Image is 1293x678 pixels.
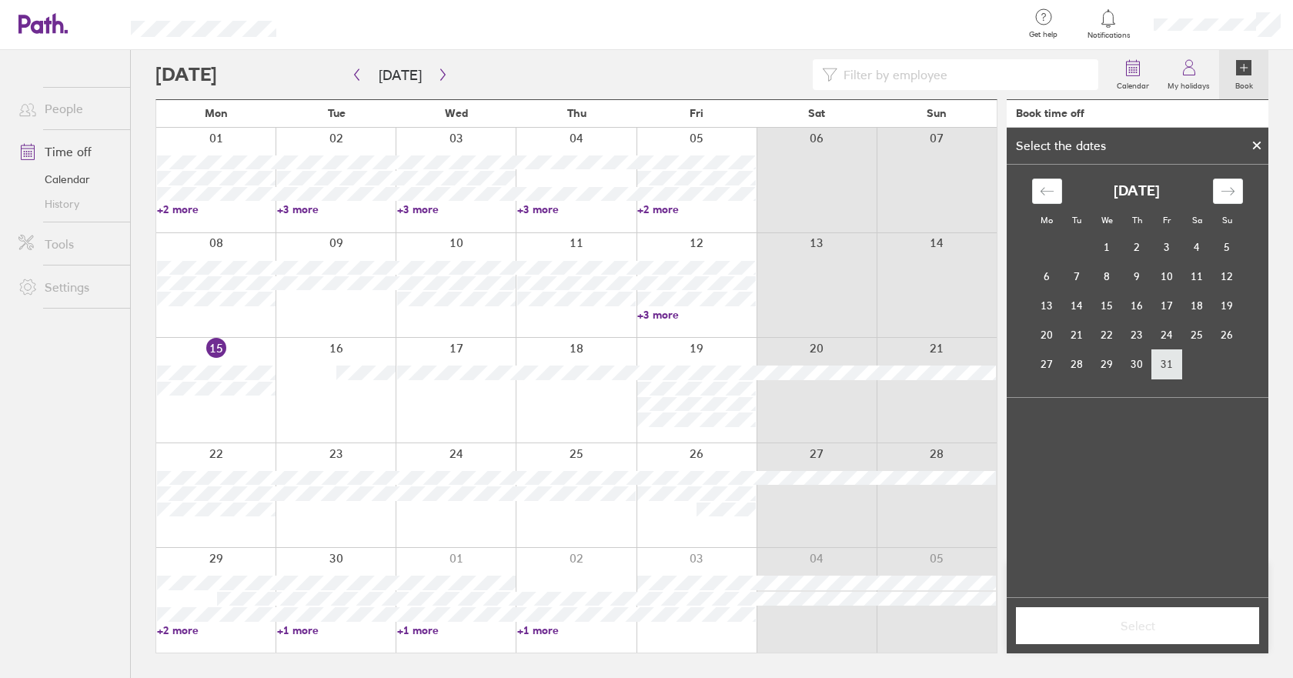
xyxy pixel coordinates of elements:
a: +1 more [277,623,396,637]
td: Saturday, October 4, 2025 [1182,232,1212,262]
td: Thursday, October 9, 2025 [1122,262,1152,291]
a: Time off [6,136,130,167]
td: Sunday, October 12, 2025 [1212,262,1242,291]
a: People [6,93,130,124]
label: Book [1226,77,1262,91]
td: Wednesday, October 22, 2025 [1092,320,1122,349]
td: Friday, October 24, 2025 [1152,320,1182,349]
div: Select the dates [1007,139,1115,152]
a: Calendar [1108,50,1158,99]
div: Calendar [1015,165,1260,397]
small: Th [1132,215,1142,225]
td: Sunday, October 26, 2025 [1212,320,1242,349]
a: My holidays [1158,50,1219,99]
span: Sat [808,107,825,119]
td: Friday, October 10, 2025 [1152,262,1182,291]
td: Sunday, October 5, 2025 [1212,232,1242,262]
a: +2 more [157,623,276,637]
td: Thursday, October 30, 2025 [1122,349,1152,379]
div: Move forward to switch to the next month. [1213,179,1243,204]
td: Wednesday, October 1, 2025 [1092,232,1122,262]
small: We [1101,215,1113,225]
button: [DATE] [366,62,434,88]
span: Notifications [1084,31,1134,40]
td: Thursday, October 23, 2025 [1122,320,1152,349]
span: Sun [927,107,947,119]
td: Thursday, October 16, 2025 [1122,291,1152,320]
div: Move backward to switch to the previous month. [1032,179,1062,204]
a: +2 more [157,202,276,216]
input: Filter by employee [837,60,1089,89]
td: Wednesday, October 8, 2025 [1092,262,1122,291]
small: Fr [1163,215,1171,225]
strong: [DATE] [1114,183,1160,199]
span: Fri [690,107,703,119]
td: Saturday, October 18, 2025 [1182,291,1212,320]
a: Notifications [1084,8,1134,40]
td: Tuesday, October 28, 2025 [1062,349,1092,379]
span: Mon [205,107,228,119]
span: Tue [328,107,346,119]
button: Select [1016,607,1259,644]
a: +3 more [637,308,756,322]
td: Saturday, October 25, 2025 [1182,320,1212,349]
small: Mo [1041,215,1053,225]
td: Monday, October 13, 2025 [1032,291,1062,320]
a: Book [1219,50,1268,99]
a: +1 more [517,623,636,637]
td: Saturday, October 11, 2025 [1182,262,1212,291]
td: Wednesday, October 15, 2025 [1092,291,1122,320]
td: Tuesday, October 21, 2025 [1062,320,1092,349]
a: Settings [6,272,130,302]
td: Friday, October 17, 2025 [1152,291,1182,320]
span: Get help [1018,30,1068,39]
a: +3 more [517,202,636,216]
td: Thursday, October 2, 2025 [1122,232,1152,262]
a: Calendar [6,167,130,192]
td: Monday, October 20, 2025 [1032,320,1062,349]
td: Monday, October 27, 2025 [1032,349,1062,379]
span: Select [1027,619,1248,633]
a: +3 more [397,202,516,216]
span: Wed [445,107,468,119]
small: Su [1222,215,1232,225]
a: +3 more [277,202,396,216]
a: History [6,192,130,216]
td: Sunday, October 19, 2025 [1212,291,1242,320]
small: Tu [1072,215,1081,225]
td: Friday, October 31, 2025 [1152,349,1182,379]
a: Tools [6,229,130,259]
label: Calendar [1108,77,1158,91]
td: Friday, October 3, 2025 [1152,232,1182,262]
a: +2 more [637,202,756,216]
a: +1 more [397,623,516,637]
td: Monday, October 6, 2025 [1032,262,1062,291]
td: Wednesday, October 29, 2025 [1092,349,1122,379]
div: Book time off [1016,107,1084,119]
label: My holidays [1158,77,1219,91]
span: Thu [567,107,586,119]
td: Tuesday, October 7, 2025 [1062,262,1092,291]
td: Tuesday, October 14, 2025 [1062,291,1092,320]
small: Sa [1192,215,1202,225]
